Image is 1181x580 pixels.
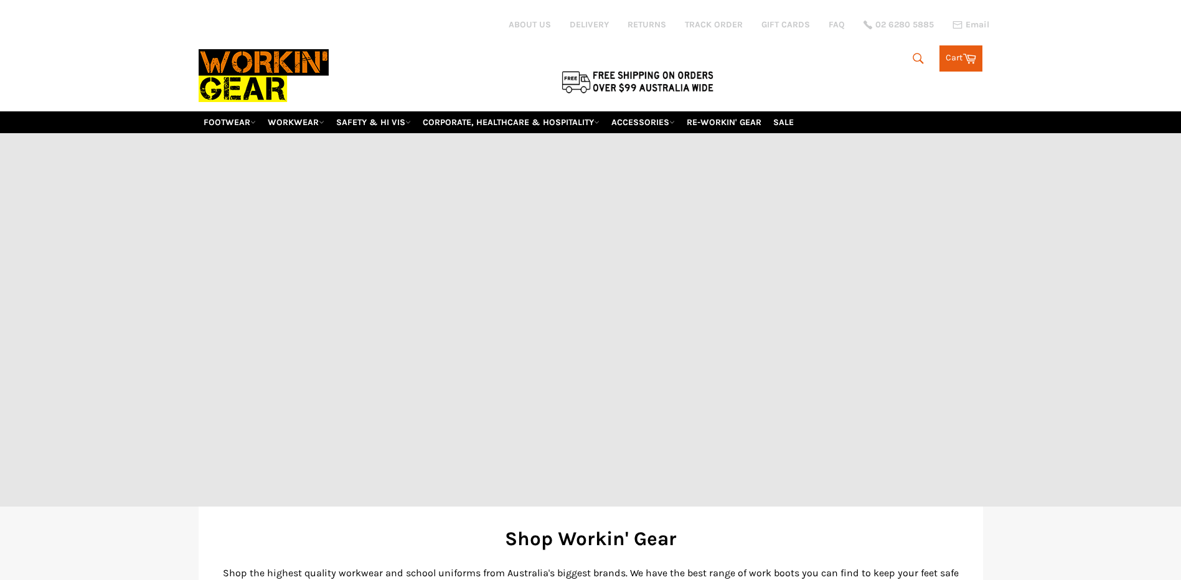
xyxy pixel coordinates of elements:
[966,21,989,29] span: Email
[509,19,551,30] a: ABOUT US
[875,21,934,29] span: 02 6280 5885
[768,111,799,133] a: SALE
[418,111,605,133] a: CORPORATE, HEALTHCARE & HOSPITALITY
[953,20,989,30] a: Email
[199,111,261,133] a: FOOTWEAR
[761,19,810,30] a: GIFT CARDS
[682,111,766,133] a: RE-WORKIN' GEAR
[829,19,845,30] a: FAQ
[263,111,329,133] a: WORKWEAR
[628,19,666,30] a: RETURNS
[217,525,964,552] h2: Shop Workin' Gear
[685,19,743,30] a: TRACK ORDER
[939,45,982,72] a: Cart
[331,111,416,133] a: SAFETY & HI VIS
[199,40,329,111] img: Workin Gear leaders in Workwear, Safety Boots, PPE, Uniforms. Australia's No.1 in Workwear
[560,68,715,95] img: Flat $9.95 shipping Australia wide
[606,111,680,133] a: ACCESSORIES
[863,21,934,29] a: 02 6280 5885
[570,19,609,30] a: DELIVERY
